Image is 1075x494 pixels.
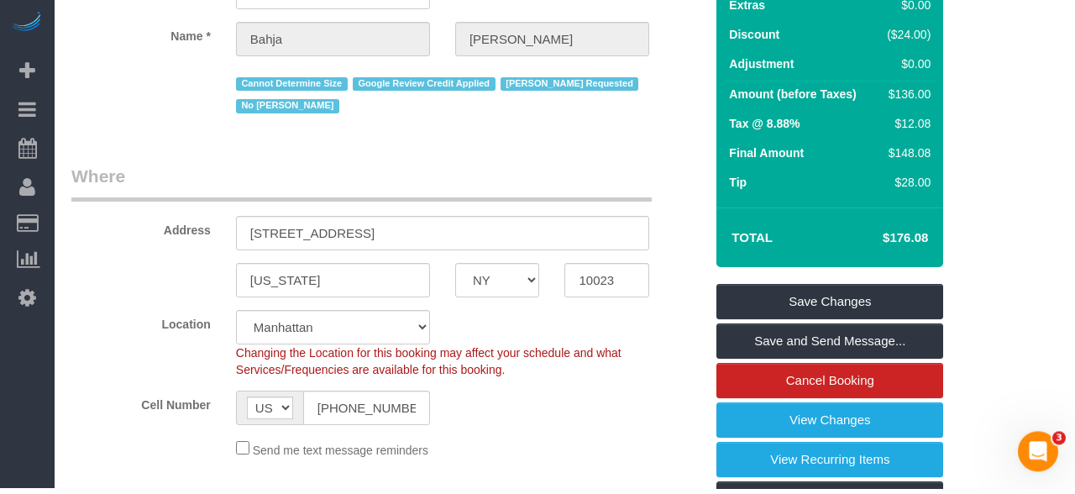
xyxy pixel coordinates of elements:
[832,237,928,251] h4: $176.08
[236,28,430,62] input: First Name
[881,92,931,108] div: $136.00
[716,369,943,404] a: Cancel Booking
[881,180,931,197] div: $28.00
[729,92,856,108] label: Amount (before Taxes)
[10,17,44,40] img: Automaid Logo
[729,180,747,197] label: Tip
[59,222,223,244] label: Address
[253,449,428,463] span: Send me text message reminders
[729,3,765,19] label: Extras
[1052,437,1066,450] span: 3
[1018,437,1058,477] iframe: Intercom live chat
[716,290,943,325] a: Save Changes
[501,83,639,97] span: [PERSON_NAME] Requested
[729,121,800,138] label: Tax @ 8.88%
[303,397,430,431] input: Cell Number
[71,170,652,208] legend: Where
[716,329,943,365] a: Save and Send Message...
[716,408,943,444] a: View Changes
[59,316,223,339] label: Location
[455,28,649,62] input: Last Name
[716,448,943,483] a: View Recurring Items
[881,61,931,78] div: $0.00
[59,28,223,50] label: Name *
[59,397,223,419] label: Cell Number
[729,32,779,49] label: Discount
[236,352,621,382] span: Changing the Location for this booking may affect your schedule and what Services/Frequencies are...
[732,236,773,250] strong: Total
[881,32,931,49] div: ($24.00)
[881,150,931,167] div: $148.08
[353,83,496,97] span: Google Review Credit Applied
[729,150,804,167] label: Final Amount
[729,61,794,78] label: Adjustment
[236,83,348,97] span: Cannot Determine Size
[236,269,430,303] input: City
[881,121,931,138] div: $12.08
[236,105,339,118] span: No [PERSON_NAME]
[564,269,649,303] input: Zip Code
[881,3,931,19] div: $0.00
